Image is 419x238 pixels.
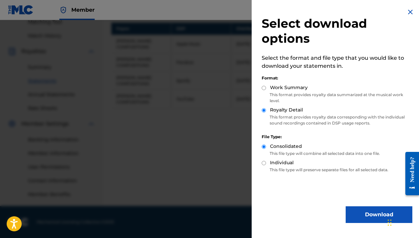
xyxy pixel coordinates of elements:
p: This format provides royalty data summarized at the musical work level. [262,92,412,104]
p: This file type will combine all selected data into one file. [262,151,412,157]
label: Consolidated [270,143,302,150]
label: Work Summary [270,84,308,91]
div: File Type: [262,134,412,140]
img: Top Rightsholder [59,6,67,14]
iframe: Chat Widget [386,206,419,238]
div: Format: [262,75,412,81]
label: Royalty Detail [270,106,303,113]
div: Drag [388,213,392,233]
h2: Select download options [262,16,412,46]
iframe: Resource Center [400,146,419,201]
img: MLC Logo [8,5,34,15]
p: This file type will preserve separate files for all selected data. [262,167,412,173]
button: Download [346,206,412,223]
p: This format provides royalty data corresponding with the individual sound recordings contained in... [262,114,412,126]
span: Member [71,6,95,14]
p: Select the format and file type that you would like to download your statements in. [262,54,412,70]
label: Individual [270,159,294,166]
